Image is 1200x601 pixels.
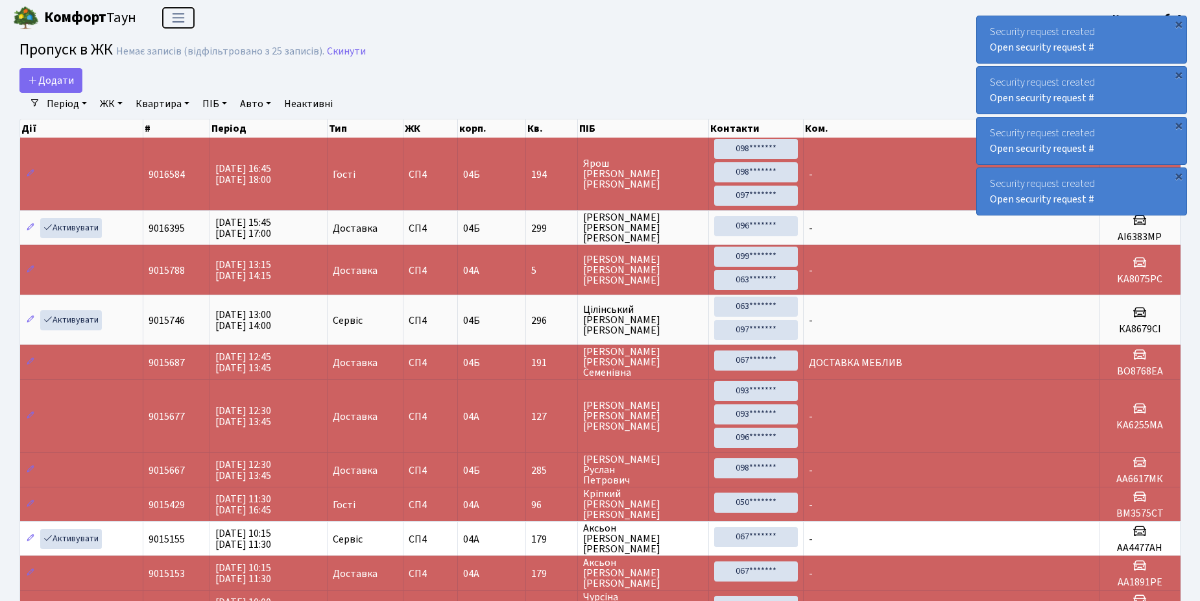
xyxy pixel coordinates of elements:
a: Open security request # [990,91,1094,105]
th: Тип [328,119,403,138]
span: 04Б [463,463,480,478]
a: Авто [235,93,276,115]
span: [PERSON_NAME] Руслан Петрович [583,454,703,485]
h5: ВО8768ЕА [1105,365,1175,378]
a: Квартира [130,93,195,115]
span: 04Б [463,221,480,236]
span: Кріпкий [PERSON_NAME] [PERSON_NAME] [583,489,703,520]
span: 296 [531,315,572,326]
div: Security request created [977,168,1186,215]
span: 04А [463,410,479,424]
span: [PERSON_NAME] [PERSON_NAME] [PERSON_NAME] [583,254,703,286]
span: - [809,221,813,236]
th: ЖК [403,119,458,138]
b: Консьєрж б. 4. [1112,11,1184,25]
a: Open security request # [990,40,1094,55]
h5: AA1891PE [1105,576,1175,589]
span: Пропуск в ЖК [19,38,113,61]
span: [DATE] 13:00 [DATE] 14:00 [215,308,271,333]
th: Контакти [709,119,804,138]
h5: KA8075PC [1105,273,1175,286]
span: [DATE] 16:45 [DATE] 18:00 [215,162,271,187]
span: Доставка [333,358,378,368]
span: СП4 [409,569,452,579]
span: Цілінський [PERSON_NAME] [PERSON_NAME] [583,304,703,336]
div: Security request created [977,67,1186,114]
div: × [1172,68,1185,81]
span: Гості [333,169,355,180]
span: СП4 [409,315,452,326]
h5: KA6255MA [1105,419,1175,432]
span: 9016395 [149,221,185,236]
span: 9015429 [149,498,185,512]
span: 285 [531,465,572,476]
span: [DATE] 15:45 [DATE] 17:00 [215,215,271,241]
th: Період [210,119,328,138]
th: # [143,119,210,138]
h5: АІ6383МР [1105,231,1175,243]
th: корп. [458,119,526,138]
a: Активувати [40,310,102,330]
span: 04А [463,567,479,581]
span: [DATE] 12:45 [DATE] 13:45 [215,350,271,375]
div: Немає записів (відфільтровано з 25 записів). [116,45,324,58]
span: - [809,167,813,182]
h5: КА8679СІ [1105,323,1175,336]
span: 9015687 [149,356,185,370]
span: - [809,463,813,478]
span: 194 [531,169,572,180]
h5: ВМ3575СТ [1105,508,1175,520]
span: - [809,313,813,328]
span: Аксьон [PERSON_NAME] [PERSON_NAME] [583,523,703,554]
span: - [809,410,813,424]
th: Дії [20,119,143,138]
a: Консьєрж б. 4. [1112,10,1184,26]
div: × [1172,18,1185,31]
span: СП4 [409,534,452,545]
span: СП4 [409,358,452,368]
span: Аксьон [PERSON_NAME] [PERSON_NAME] [583,558,703,589]
span: 9015153 [149,567,185,581]
span: - [809,532,813,546]
span: - [809,264,813,278]
span: СП4 [409,500,452,510]
span: 9015677 [149,410,185,424]
span: [PERSON_NAME] [PERSON_NAME] [PERSON_NAME] [583,400,703,432]
span: Сервіс [333,534,363,545]
span: 96 [531,500,572,510]
span: СП4 [409,169,452,180]
span: Гості [333,500,355,510]
th: Кв. [526,119,578,138]
a: Додати [19,68,82,93]
span: [PERSON_NAME] [PERSON_NAME] [PERSON_NAME] [583,212,703,243]
a: Період [42,93,92,115]
span: - [809,567,813,581]
span: [DATE] 13:15 [DATE] 14:15 [215,258,271,283]
div: × [1172,169,1185,182]
span: ДОСТАВКА МЕБЛИВ [809,356,902,370]
img: logo.png [13,5,39,31]
span: 04Б [463,313,480,328]
span: Ярош [PERSON_NAME] [PERSON_NAME] [583,158,703,190]
span: СП4 [409,411,452,422]
span: Доставка [333,223,378,234]
span: [DATE] 12:30 [DATE] 13:45 [215,458,271,483]
span: [DATE] 10:15 [DATE] 11:30 [215,526,271,552]
span: 9016584 [149,167,185,182]
span: 04А [463,264,479,278]
span: Сервіс [333,315,363,326]
span: 299 [531,223,572,234]
a: ЖК [95,93,128,115]
span: 9015788 [149,264,185,278]
a: ПІБ [197,93,232,115]
span: Доставка [333,465,378,476]
div: Security request created [977,117,1186,164]
span: 179 [531,569,572,579]
a: Неактивні [279,93,338,115]
span: 179 [531,534,572,545]
span: 191 [531,358,572,368]
span: - [809,498,813,512]
span: Додати [28,73,74,88]
span: 04А [463,532,479,546]
th: Ком. [804,119,1100,138]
